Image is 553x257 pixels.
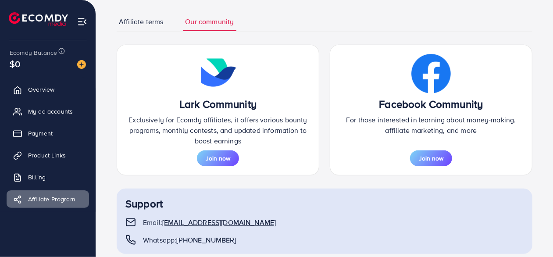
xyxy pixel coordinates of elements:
[7,103,89,120] a: My ad accounts
[126,114,310,146] p: Exclusively for Ecomdy affiliates, it offers various bounty programs, monthly contests, and updat...
[143,235,236,245] p: Whatsapp:
[7,81,89,98] a: Overview
[28,151,66,160] span: Product Links
[339,114,523,136] p: For those interested in learning about money-making, affiliate marketing, and more
[28,195,75,203] span: Affiliate Program
[516,218,546,250] iframe: Chat
[7,190,89,208] a: Affiliate Program
[77,17,87,27] img: menu
[206,154,230,163] span: Join now
[28,129,53,138] span: Payment
[162,218,276,227] span: [EMAIL_ADDRESS][DOMAIN_NAME]
[117,12,165,31] a: Affiliate terms
[125,197,524,210] h3: Support
[143,217,276,228] p: Email:
[197,150,239,166] button: Join now
[28,85,54,94] span: Overview
[28,107,73,116] span: My ad accounts
[10,48,57,57] span: Ecomdy Balance
[379,98,483,111] h3: Facebook Community
[9,12,68,26] img: logo
[411,54,451,93] img: icon contact
[183,12,236,31] a: Our community
[419,154,443,163] span: Join now
[10,57,20,70] span: $0
[7,168,89,186] a: Billing
[28,173,46,182] span: Billing
[7,125,89,142] a: Payment
[7,146,89,164] a: Product Links
[410,150,452,166] button: Join now
[179,98,257,111] h3: Lark Community
[198,54,238,93] img: icon contact
[176,235,236,245] span: [PHONE_NUMBER]
[77,60,86,69] img: image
